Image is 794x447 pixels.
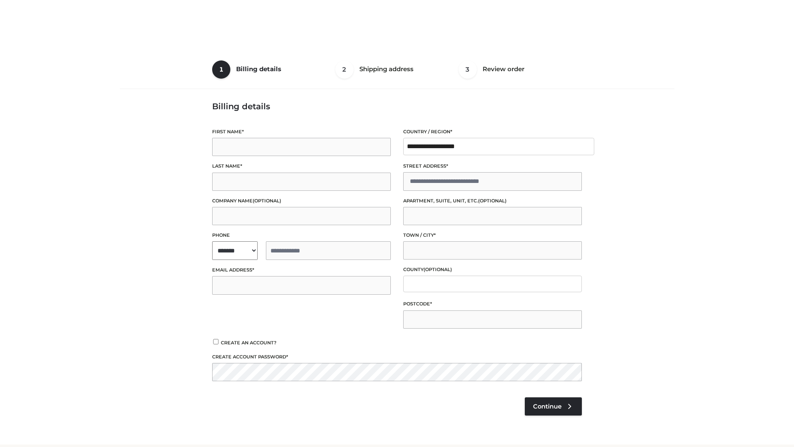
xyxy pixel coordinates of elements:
label: Company name [212,197,391,205]
input: Create an account? [212,339,220,344]
label: Country / Region [403,128,582,136]
span: Continue [533,403,562,410]
a: Continue [525,397,582,416]
span: (optional) [423,267,452,272]
label: Email address [212,266,391,274]
label: Town / City [403,231,582,239]
span: Shipping address [359,65,414,73]
span: 2 [335,60,354,79]
label: First name [212,128,391,136]
label: Apartment, suite, unit, etc. [403,197,582,205]
span: (optional) [478,198,507,204]
label: Phone [212,231,391,239]
label: Create account password [212,353,582,361]
span: Review order [483,65,524,73]
label: Postcode [403,300,582,308]
span: Create an account? [221,340,277,346]
label: Street address [403,162,582,170]
span: 1 [212,60,230,79]
label: Last name [212,162,391,170]
span: (optional) [253,198,281,204]
h3: Billing details [212,101,582,111]
span: Billing details [236,65,281,73]
label: County [403,266,582,274]
span: 3 [459,60,477,79]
